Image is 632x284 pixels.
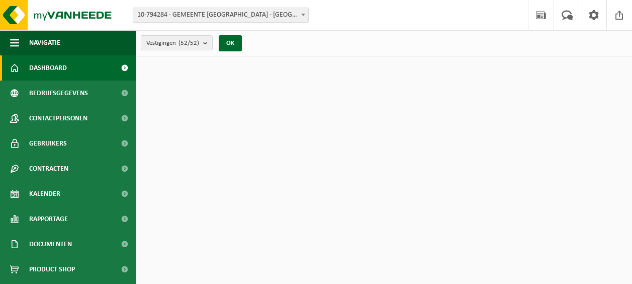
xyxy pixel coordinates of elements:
[29,131,67,156] span: Gebruikers
[29,156,68,181] span: Contracten
[29,181,60,206] span: Kalender
[29,55,67,81] span: Dashboard
[29,106,87,131] span: Contactpersonen
[146,36,199,51] span: Vestigingen
[141,35,213,50] button: Vestigingen(52/52)
[29,232,72,257] span: Documenten
[133,8,308,22] span: 10-794284 - GEMEENTE BEVEREN - BEVEREN-WAAS
[29,30,60,55] span: Navigatie
[29,81,88,106] span: Bedrijfsgegevens
[133,8,309,23] span: 10-794284 - GEMEENTE BEVEREN - BEVEREN-WAAS
[219,35,242,51] button: OK
[178,40,199,46] count: (52/52)
[29,206,68,232] span: Rapportage
[29,257,75,282] span: Product Shop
